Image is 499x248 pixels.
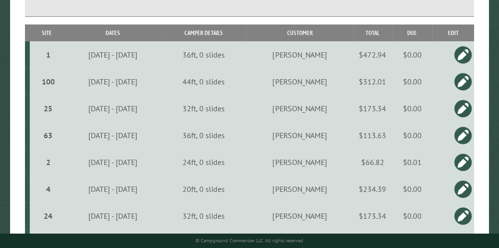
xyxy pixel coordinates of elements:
[66,104,160,113] div: [DATE] - [DATE]
[161,122,246,149] td: 36ft, 0 slides
[34,157,62,167] div: 2
[66,50,160,59] div: [DATE] - [DATE]
[392,24,433,41] th: Due
[246,41,353,68] td: [PERSON_NAME]
[195,237,304,244] small: © Campground Commander LLC. All rights reserved.
[34,104,62,113] div: 25
[66,77,160,86] div: [DATE] - [DATE]
[392,122,433,149] td: $0.00
[161,68,246,95] td: 44ft, 0 slides
[353,24,392,41] th: Total
[392,149,433,176] td: $0.01
[66,211,160,221] div: [DATE] - [DATE]
[353,149,392,176] td: $66.82
[392,68,433,95] td: $0.00
[246,149,353,176] td: [PERSON_NAME]
[161,41,246,68] td: 36ft, 0 slides
[353,122,392,149] td: $113.63
[432,24,474,41] th: Edit
[161,24,246,41] th: Camper Details
[34,211,62,221] div: 24
[246,176,353,202] td: [PERSON_NAME]
[392,41,433,68] td: $0.00
[64,24,161,41] th: Dates
[66,130,160,140] div: [DATE] - [DATE]
[161,176,246,202] td: 20ft, 0 slides
[246,95,353,122] td: [PERSON_NAME]
[66,184,160,194] div: [DATE] - [DATE]
[353,202,392,229] td: $173.34
[34,77,62,86] div: 100
[66,157,160,167] div: [DATE] - [DATE]
[161,95,246,122] td: 32ft, 0 slides
[34,130,62,140] div: 63
[246,68,353,95] td: [PERSON_NAME]
[246,24,353,41] th: Customer
[161,149,246,176] td: 24ft, 0 slides
[246,202,353,229] td: [PERSON_NAME]
[353,68,392,95] td: $312.01
[161,202,246,229] td: 32ft, 0 slides
[30,24,64,41] th: Site
[392,95,433,122] td: $0.00
[353,176,392,202] td: $234.39
[246,122,353,149] td: [PERSON_NAME]
[34,184,62,194] div: 4
[34,50,62,59] div: 1
[392,202,433,229] td: $0.00
[392,176,433,202] td: $0.00
[353,95,392,122] td: $173.34
[353,41,392,68] td: $472.94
